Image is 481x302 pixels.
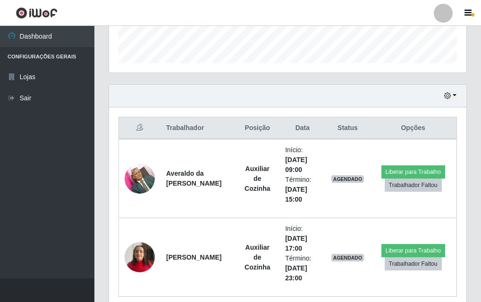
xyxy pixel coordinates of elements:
th: Trabalhador [160,117,235,139]
img: 1697117733428.jpeg [125,158,155,198]
th: Posição [235,117,279,139]
strong: [PERSON_NAME] [166,253,221,261]
time: [DATE] 09:00 [285,156,307,173]
img: CoreUI Logo [16,7,58,19]
li: Término: [285,253,320,283]
button: Trabalhador Faltou [385,179,442,192]
strong: Auxiliar de Cozinha [245,165,270,192]
li: Término: [285,175,320,204]
time: [DATE] 23:00 [285,264,307,282]
span: AGENDADO [331,175,364,183]
img: 1737135977494.jpeg [125,237,155,277]
strong: Averaldo da [PERSON_NAME] [166,170,221,187]
li: Início: [285,224,320,253]
button: Liberar para Trabalho [381,244,445,257]
th: Data [279,117,325,139]
time: [DATE] 17:00 [285,235,307,252]
button: Trabalhador Faltou [385,257,442,270]
th: Opções [370,117,456,139]
th: Status [326,117,370,139]
li: Início: [285,145,320,175]
time: [DATE] 15:00 [285,186,307,203]
span: AGENDADO [331,254,364,261]
strong: Auxiliar de Cozinha [245,244,270,271]
button: Liberar para Trabalho [381,165,445,179]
